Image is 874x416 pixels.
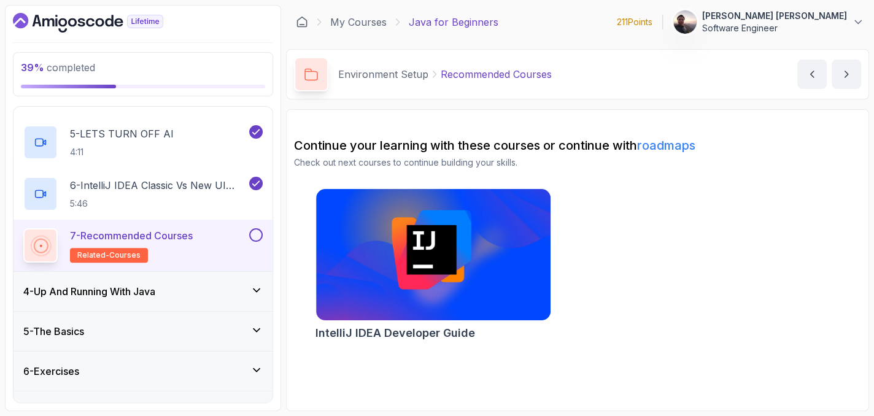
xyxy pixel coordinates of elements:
span: completed [21,61,95,74]
button: previous content [797,60,827,89]
img: user profile image [673,10,697,34]
h2: Continue your learning with these courses or continue with [294,137,861,154]
p: Recommended Courses [441,67,552,82]
p: 4:11 [70,146,174,158]
img: IntelliJ IDEA Developer Guide card [316,189,551,320]
p: Check out next courses to continue building your skills. [294,156,861,169]
p: 5:46 [70,198,247,210]
button: 4-Up And Running With Java [14,272,273,311]
p: 6 - IntelliJ IDEA Classic Vs New UI (User Interface) [70,178,247,193]
button: 7-Recommended Coursesrelated-courses [23,228,263,263]
span: related-courses [77,250,141,260]
h3: 6 - Exercises [23,364,79,379]
span: 39 % [21,61,44,74]
button: 6-IntelliJ IDEA Classic Vs New UI (User Interface)5:46 [23,177,263,211]
button: 5-The Basics [14,312,273,351]
a: IntelliJ IDEA Developer Guide cardIntelliJ IDEA Developer Guide [315,188,551,342]
h3: 5 - The Basics [23,324,84,339]
h3: 4 - Up And Running With Java [23,284,155,299]
p: 5 - LETS TURN OFF AI [70,126,174,141]
p: 7 - Recommended Courses [70,228,193,243]
a: Dashboard [296,16,308,28]
h2: IntelliJ IDEA Developer Guide [315,325,475,342]
p: Java for Beginners [409,15,498,29]
a: My Courses [330,15,387,29]
p: 211 Points [617,16,652,28]
button: user profile image[PERSON_NAME] [PERSON_NAME]Software Engineer [673,10,864,34]
p: Software Engineer [702,22,847,34]
button: 5-LETS TURN OFF AI4:11 [23,125,263,160]
p: Environment Setup [338,67,428,82]
a: roadmaps [637,138,695,153]
p: [PERSON_NAME] [PERSON_NAME] [702,10,847,22]
button: 6-Exercises [14,352,273,391]
button: next content [832,60,861,89]
a: Dashboard [13,13,191,33]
